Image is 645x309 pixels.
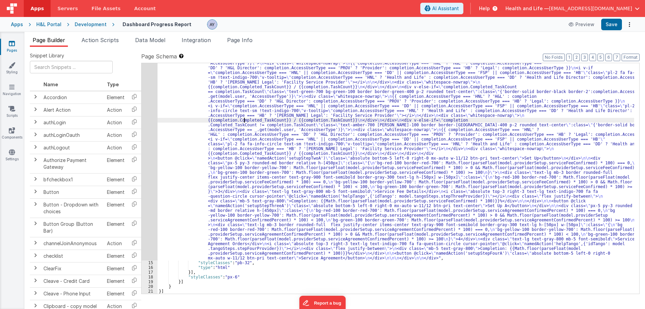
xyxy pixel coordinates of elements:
[41,262,104,275] td: ClearFix
[41,237,104,250] td: channelJoinAnonymous
[41,218,104,237] td: Button Group (Button Bar)
[41,141,104,154] td: authLogout
[566,54,572,61] button: 1
[104,275,127,287] td: Element
[182,37,211,43] span: Integration
[33,37,65,43] span: Page Builder
[505,5,549,12] span: Health and Life —
[589,54,596,61] button: 4
[81,37,119,43] span: Action Scripts
[104,287,127,300] td: Element
[505,5,640,12] button: Health and Life — [EMAIL_ADDRESS][DOMAIN_NAME]
[41,275,104,287] td: Cleave - Credit Card
[104,186,127,198] td: Element
[605,54,612,61] button: 6
[142,270,158,275] div: 17
[207,20,217,29] img: 14202422f6480247bff2986d20d04001
[420,3,463,14] button: AI Assistant
[41,104,104,116] td: Alert Action
[104,218,127,237] td: Element
[104,116,127,129] td: Action
[573,54,580,61] button: 2
[41,250,104,262] td: checklist
[565,19,598,30] button: Preview
[135,37,165,43] span: Data Model
[142,279,158,284] div: 19
[41,198,104,218] td: Button - Dropdown with choices
[41,116,104,129] td: authLogin
[142,260,158,265] div: 15
[41,287,104,300] td: Cleave - Phone Input
[432,5,459,12] span: AI Assistant
[57,5,78,12] span: Servers
[549,5,632,12] span: [EMAIL_ADDRESS][DOMAIN_NAME]
[43,81,58,87] span: Name
[41,91,104,104] td: Accordion
[142,275,158,279] div: 18
[36,21,61,28] div: H&L Portal
[227,37,253,43] span: Page Info
[107,81,119,87] span: Type
[31,5,44,12] span: Apps
[11,21,23,28] div: Apps
[75,21,107,28] div: Development
[104,198,127,218] td: Element
[41,186,104,198] td: Button
[104,237,127,250] td: Action
[104,104,127,116] td: Action
[625,20,634,29] button: Options
[141,52,177,60] span: Page Schema
[104,141,127,154] td: Action
[104,91,127,104] td: Element
[597,54,604,61] button: 5
[123,22,191,27] h4: Dashboard Progress Report
[142,289,158,294] div: 21
[30,61,113,73] input: Search Snippets ...
[41,129,104,141] td: authLoginOauth
[581,54,588,61] button: 3
[142,284,158,289] div: 20
[613,54,620,61] button: 7
[479,5,490,12] span: Help
[30,52,64,59] span: Snippet Library
[543,54,565,61] button: No Folds
[41,173,104,186] td: bfcheckbox1
[601,19,622,30] button: Save
[622,54,640,61] button: Format
[104,250,127,262] td: Element
[104,154,127,173] td: Element
[104,262,127,275] td: Element
[104,173,127,186] td: Element
[41,154,104,173] td: Authorize Payment Gateway
[92,5,121,12] span: File Assets
[142,265,158,270] div: 16
[104,129,127,141] td: Action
